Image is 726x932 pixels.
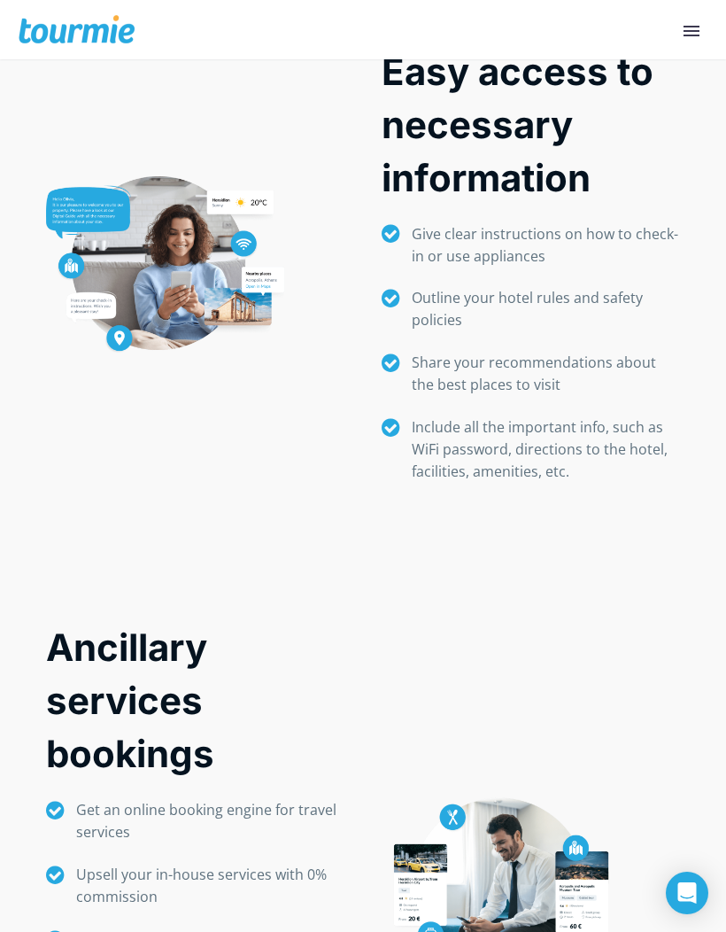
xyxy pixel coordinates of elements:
span:  [370,223,413,245]
p: Give clear instructions on how to check-in or use appliances [412,223,680,268]
span:  [370,353,413,374]
span:  [35,865,77,886]
p: Ancillary services bookings [46,621,344,781]
p: Upsell your in-house services with 0% commission [76,864,344,908]
span:  [35,800,77,821]
p: Outline your hotel rules and safety policies [412,287,680,331]
p: Include all the important info, such as WiFi password, directions to the hotel, facilities, ameni... [412,416,680,483]
div: Open Intercom Messenger [666,872,708,914]
p: Get an online booking engine for travel services [76,799,344,843]
p: Easy access to necessary information [382,45,680,205]
span:  [370,288,413,309]
span:  [370,417,413,439]
p: Share your recommendations about the best places to visit [412,352,680,396]
button: Primary Menu [676,18,707,44]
